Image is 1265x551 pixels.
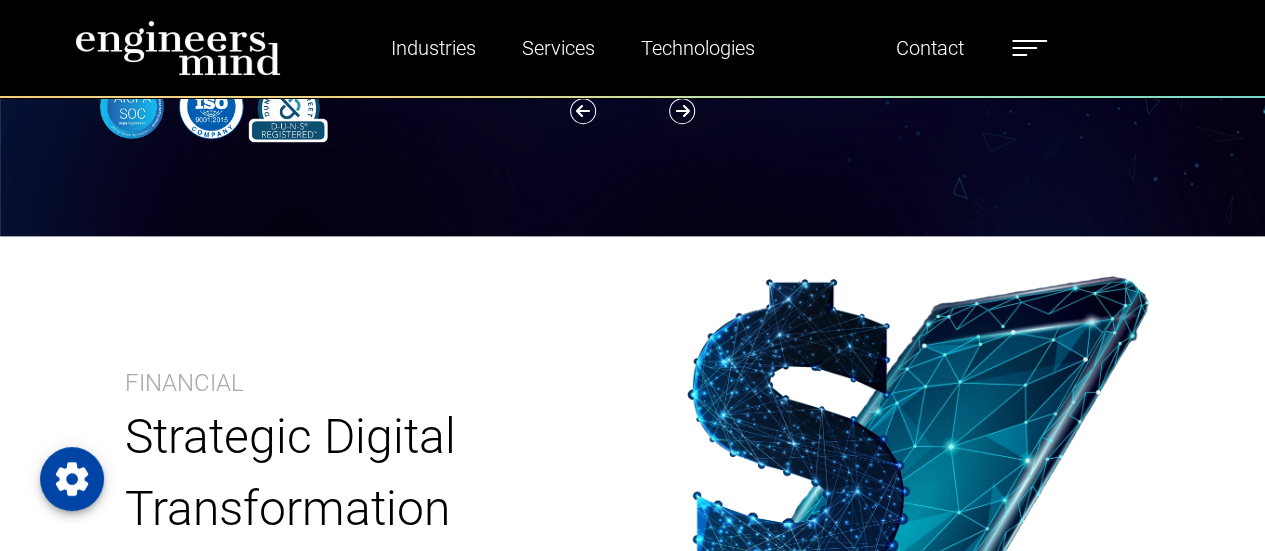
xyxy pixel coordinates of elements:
[75,20,281,76] img: logo
[383,25,484,71] a: Industries
[87,71,335,142] img: banner-logo
[514,25,603,71] a: Services
[125,365,244,401] p: Financial
[125,401,583,545] p: Strategic Digital Transformation
[633,25,763,71] a: Technologies
[888,25,972,71] a: Contact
